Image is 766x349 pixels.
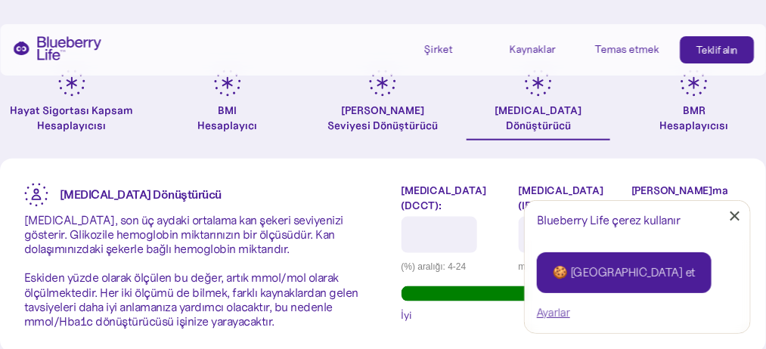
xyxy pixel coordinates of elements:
font: [MEDICAL_DATA] (IFCC): [519,184,603,212]
a: Ev [12,36,101,60]
font: BMR [683,103,706,117]
a: Teklif alın [681,36,755,63]
font: Blueberry Life çerez kullanır [537,212,681,227]
a: BMIHesaplayıcı [156,69,299,141]
a: BMRHesaplayıcısı [622,69,766,141]
font: [MEDICAL_DATA] Dönüştürücü [60,187,222,202]
font: 🍪 [GEOGRAPHIC_DATA] et [553,265,696,280]
a: [MEDICAL_DATA]Dönüştürücü [467,69,610,141]
a: Ayarlar [537,305,570,321]
a: 🍪 [GEOGRAPHIC_DATA] et [537,252,712,293]
font: Temas etmek [595,42,659,56]
font: mmol/mol [519,261,558,272]
a: Temas etmek [595,36,663,61]
font: Kaynaklar [510,42,556,56]
font: Dönüştürücü [506,119,571,132]
font: Şirket [424,42,453,56]
font: [MEDICAL_DATA] [495,103,582,117]
font: Seviyesi Dönüştürücü [327,119,438,132]
font: (%) aralığı: 4-24 [402,261,467,272]
div: Şirket [424,36,492,61]
font: Hesaplayıcı [197,119,257,132]
font: BMI [218,103,237,117]
font: Hayat Sigortası Kapsam Hesaplayıcısı [10,103,133,132]
font: Hesaplayıcısı [660,119,729,132]
font: İyi [402,308,413,322]
div: Kaynaklar [510,36,578,61]
font: Eskiden yüzde olarak ölçülen bu değer, artık mmol/mol olarak ölçülmektedir. Her iki ölçümü de bil... [24,270,358,329]
font: [MEDICAL_DATA] (DCCT): [402,184,486,212]
font: Teklif alın [696,43,739,57]
a: [PERSON_NAME]Seviyesi Dönüştürücü [312,69,455,141]
font: Ayarlar [537,306,570,320]
font: [MEDICAL_DATA], son üç aydaki ortalama kan şekeri seviyenizi gösterir. Glikozile hemoglobin mikta... [24,212,343,256]
font: [PERSON_NAME]ma Glikoz: [631,184,728,212]
font: [PERSON_NAME] [341,103,424,117]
